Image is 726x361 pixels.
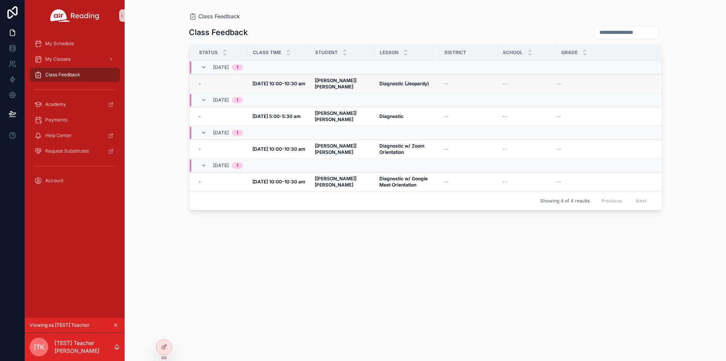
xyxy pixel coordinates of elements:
a: Diagnostic w/ Zoom Orientation [379,143,435,155]
strong: [DATE] 5:00-5:30 am [252,113,301,119]
a: -- [557,146,652,152]
span: -- [557,81,561,87]
span: Help Center [45,132,72,139]
a: Class Feedback [30,68,120,82]
strong: [[PERSON_NAME]] [PERSON_NAME] [315,176,358,188]
div: 1 [236,97,238,103]
a: -- [444,81,493,87]
a: Diagnostic [379,113,435,120]
span: [TK [34,342,44,352]
a: -- [502,113,552,120]
a: - [199,146,243,152]
a: -- [557,81,652,87]
span: School [503,49,523,56]
span: [DATE] [213,130,229,136]
div: 1 [236,162,238,169]
span: My Classes [45,56,70,62]
span: - [199,146,201,152]
span: Class Time [253,49,281,56]
strong: [[PERSON_NAME]] [PERSON_NAME] [315,77,358,90]
a: My Classes [30,52,120,66]
a: Payments [30,113,120,127]
span: District [444,49,466,56]
span: -- [444,146,449,152]
span: -- [502,81,507,87]
span: [DATE] [213,64,229,70]
a: - [199,113,243,120]
span: - [199,179,201,185]
span: Academy [45,101,66,107]
a: Academy [30,97,120,111]
strong: [[PERSON_NAME]] [PERSON_NAME] [315,143,358,155]
a: Help Center [30,129,120,143]
span: Account [45,178,63,184]
a: Diagnostic w/ Google Meet Orientation [379,176,435,188]
a: Request Substitutes [30,144,120,158]
span: Request Substitutes [45,148,89,154]
a: -- [557,179,652,185]
strong: Diagnostic (Jeopardy) [379,81,429,86]
span: Payments [45,117,67,123]
strong: Diagnostic w/ Zoom Orientation [379,143,426,155]
a: [DATE] 10:00-10:30 am [252,81,305,87]
span: -- [444,113,449,120]
h1: Class Feedback [189,27,248,38]
a: -- [502,179,552,185]
span: -- [557,113,561,120]
a: -- [444,113,493,120]
a: [DATE] 5:00-5:30 am [252,113,305,120]
span: Class Feedback [198,12,240,20]
span: Status [199,49,218,56]
span: -- [502,179,507,185]
a: - [199,81,243,87]
p: [TEST] Teacher [PERSON_NAME] [55,339,114,355]
span: Grade [561,49,578,56]
span: Lesson [380,49,398,56]
span: My Schedule [45,41,74,47]
strong: Diagnostic w/ Google Meet Orientation [379,176,429,188]
a: [[PERSON_NAME]] [PERSON_NAME] [315,143,370,155]
strong: [[PERSON_NAME]] [PERSON_NAME] [315,110,358,122]
iframe: Spotlight [1,37,15,51]
a: [[PERSON_NAME]] [PERSON_NAME] [315,176,370,188]
a: -- [557,113,652,120]
a: -- [444,179,493,185]
span: -- [557,146,561,152]
span: - [199,81,201,87]
span: -- [444,179,449,185]
span: [DATE] [213,97,229,103]
img: App logo [50,9,99,22]
a: [DATE] 10:00-10:30 am [252,179,305,185]
span: -- [557,179,561,185]
span: Showing 4 of 4 results [540,198,590,204]
a: Diagnostic (Jeopardy) [379,81,435,87]
span: -- [502,146,507,152]
div: scrollable content [25,31,125,198]
a: Account [30,174,120,188]
a: [[PERSON_NAME]] [PERSON_NAME] [315,77,370,90]
span: Viewing as [TEST] Teacher [30,322,90,328]
a: Class Feedback [189,12,240,20]
strong: Diagnostic [379,113,404,119]
span: -- [444,81,449,87]
span: Student [315,49,338,56]
a: [[PERSON_NAME]] [PERSON_NAME] [315,110,370,123]
a: -- [502,146,552,152]
a: My Schedule [30,37,120,51]
a: - [199,179,243,185]
strong: [DATE] 10:00-10:30 am [252,81,305,86]
div: 1 [236,130,238,136]
a: [DATE] 10:00-10:30 am [252,146,305,152]
span: -- [502,113,507,120]
span: Class Feedback [45,72,80,78]
a: -- [444,146,493,152]
span: [DATE] [213,162,229,169]
a: -- [502,81,552,87]
span: - [199,113,201,120]
div: 1 [236,64,238,70]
